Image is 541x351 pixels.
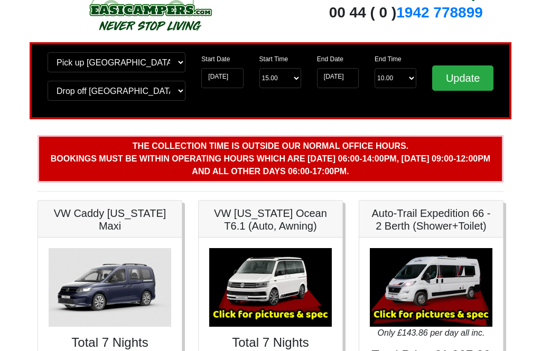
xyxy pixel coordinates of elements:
img: VW Caddy California Maxi [49,249,171,327]
label: Start Time [259,55,288,64]
img: VW California Ocean T6.1 (Auto, Awning) [209,249,332,327]
b: The collection time is outside our normal office hours. Bookings must be within operating hours w... [51,142,490,176]
div: 00 44 ( 0 ) [308,4,503,23]
label: End Date [317,55,343,64]
h5: VW Caddy [US_STATE] Maxi [49,207,171,233]
i: Only £143.86 per day all inc. [378,329,485,338]
input: Update [432,66,493,91]
img: Auto-Trail Expedition 66 - 2 Berth (Shower+Toilet) [370,249,492,327]
input: Return Date [317,69,359,89]
input: Start Date [201,69,243,89]
label: End Time [375,55,402,64]
label: Start Date [201,55,230,64]
h5: VW [US_STATE] Ocean T6.1 (Auto, Awning) [209,207,332,233]
h5: Auto-Trail Expedition 66 - 2 Berth (Shower+Toilet) [370,207,492,233]
a: 1942 778899 [396,5,483,21]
